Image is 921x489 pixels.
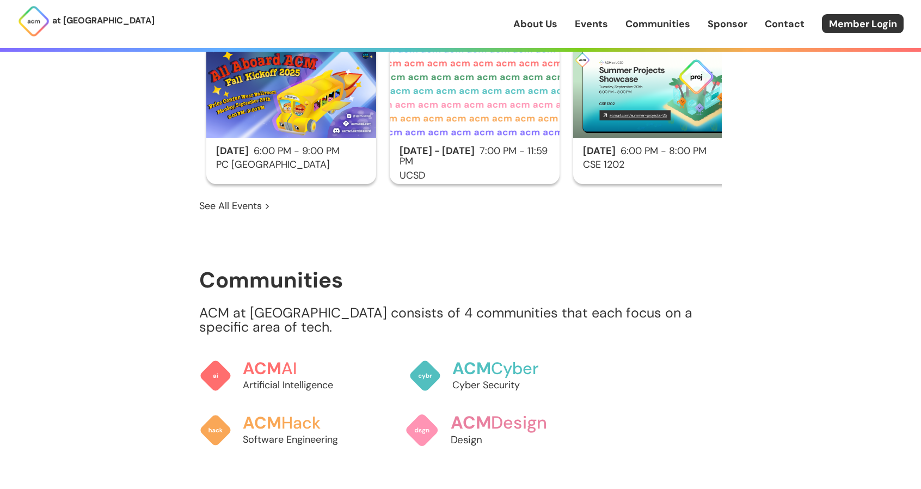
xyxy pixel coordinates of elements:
[451,413,571,432] h3: Design
[216,144,249,157] span: [DATE]
[243,432,357,447] p: Software Engineering
[765,17,805,31] a: Contact
[199,268,722,292] h1: Communities
[243,378,357,392] p: Artificial Intelligence
[17,5,50,38] img: ACM Logo
[452,358,491,379] span: ACM
[405,413,439,447] img: ACM Design
[625,17,690,31] a: Communities
[451,411,492,433] span: ACM
[199,414,232,447] img: ACM Hack
[405,401,571,459] a: ACMDesignDesign
[573,160,743,170] h3: CSE 1202
[199,359,232,392] img: ACM AI
[52,14,155,28] p: at [GEOGRAPHIC_DATA]
[390,170,560,181] h3: UCSD
[206,146,376,157] h2: 6:00 PM - 9:00 PM
[573,146,743,157] h2: 6:00 PM - 8:00 PM
[452,359,567,378] h3: Cyber
[573,42,743,138] img: Summer Projects Showcase
[390,42,560,138] img: ACM Fall 2025 Census
[400,144,475,157] span: [DATE] - [DATE]
[199,306,722,334] p: ACM at [GEOGRAPHIC_DATA] consists of 4 communities that each focus on a specific area of tech.
[390,146,560,168] h2: 7:00 PM - 11:59 PM
[206,160,376,170] h3: PC [GEOGRAPHIC_DATA]
[243,414,357,432] h3: Hack
[243,359,357,378] h3: AI
[243,358,281,379] span: ACM
[822,14,904,33] a: Member Login
[199,349,357,403] a: ACMAIArtificial Intelligence
[708,17,747,31] a: Sponsor
[199,403,357,457] a: ACMHackSoftware Engineering
[452,378,567,392] p: Cyber Security
[206,42,376,138] img: Fall Kickoff
[409,349,567,403] a: ACMCyberCyber Security
[243,412,281,433] span: ACM
[513,17,557,31] a: About Us
[575,17,608,31] a: Events
[409,359,441,392] img: ACM Cyber
[451,432,571,447] p: Design
[199,199,270,213] a: See All Events >
[583,144,616,157] span: [DATE]
[17,5,155,38] a: at [GEOGRAPHIC_DATA]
